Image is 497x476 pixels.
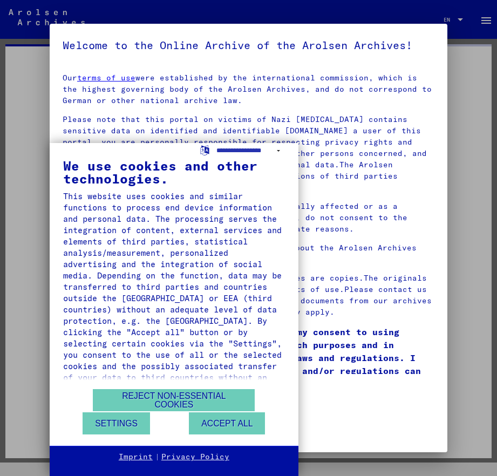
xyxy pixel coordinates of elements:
[119,452,153,463] a: Imprint
[189,412,265,434] button: Accept all
[83,412,150,434] button: Settings
[93,389,255,411] button: Reject non-essential cookies
[63,191,285,395] div: This website uses cookies and similar functions to process end device information and personal da...
[161,452,229,463] a: Privacy Policy
[63,159,285,185] div: We use cookies and other technologies.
